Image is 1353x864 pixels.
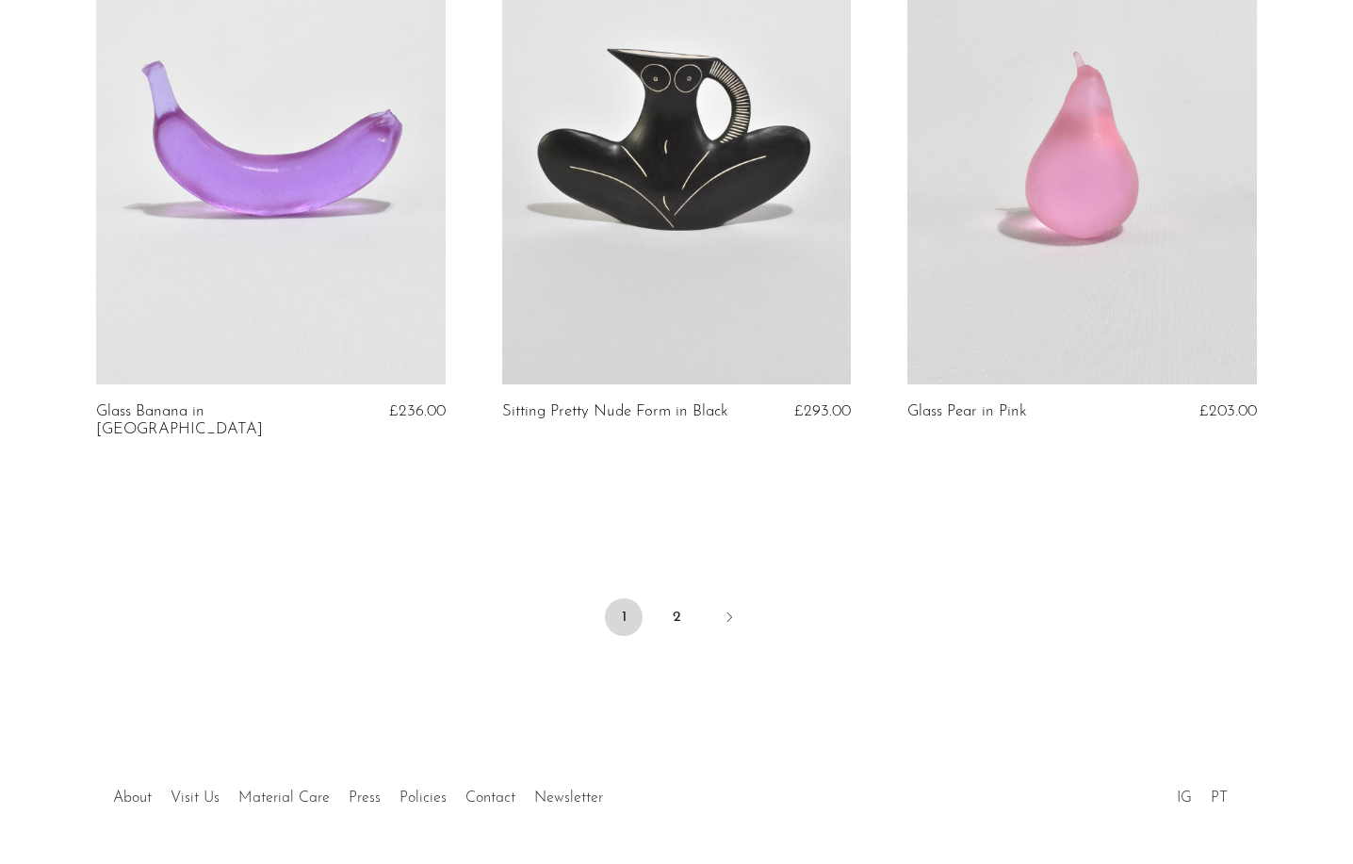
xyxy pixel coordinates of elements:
ul: Social Medias [1167,775,1237,811]
a: Visit Us [171,791,220,806]
a: Glass Banana in [GEOGRAPHIC_DATA] [96,403,330,438]
a: Contact [465,791,515,806]
a: 2 [658,598,695,636]
span: 1 [605,598,643,636]
a: PT [1211,791,1228,806]
a: Material Care [238,791,330,806]
a: Next [710,598,748,640]
a: About [113,791,152,806]
a: Glass Pear in Pink [907,403,1027,420]
span: £236.00 [389,403,446,419]
ul: Quick links [104,775,612,811]
a: Sitting Pretty Nude Form in Black [502,403,728,420]
a: Policies [399,791,447,806]
a: Press [349,791,381,806]
span: £203.00 [1199,403,1257,419]
span: £293.00 [794,403,851,419]
a: IG [1177,791,1192,806]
